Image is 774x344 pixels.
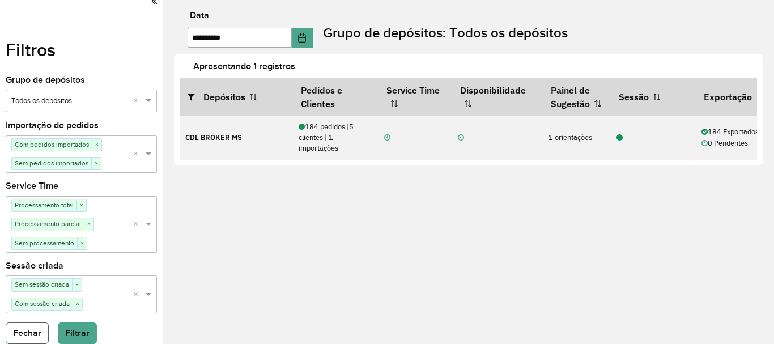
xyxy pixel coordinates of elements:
[12,218,84,230] span: Processamento parcial
[12,199,76,211] span: Processamento total
[72,279,82,291] span: ×
[6,179,58,193] label: Service Time
[611,78,696,116] th: Sessão
[77,238,87,249] span: ×
[292,28,313,48] button: Choose Date
[6,73,85,87] label: Grupo de depósitos
[73,299,82,310] span: ×
[6,322,49,344] button: Fechar
[6,259,63,273] label: Sessão criada
[12,279,72,290] span: Sem sessão criada
[185,133,242,142] strong: CDL BROKER MS
[190,9,209,22] label: Data
[12,139,92,150] span: Com pedidos importados
[133,95,143,107] span: Clear all
[180,78,293,116] th: Depósitos
[12,158,91,169] span: Sem pedidos importados
[92,139,101,151] span: ×
[12,237,77,249] span: Sem processamento
[548,132,605,143] div: 1 orientações
[6,118,99,132] label: Importação de pedidos
[133,219,143,231] span: Clear all
[133,148,143,160] span: Clear all
[12,298,73,309] span: Com sessão criada
[384,134,390,142] i: Não realizada
[616,134,623,142] i: 1262640 - 184 pedidos
[91,158,101,169] span: ×
[293,78,379,116] th: Pedidos e Clientes
[323,23,568,43] label: Grupo de depósitos: Todos os depósitos
[188,92,203,101] i: Abrir/fechar filtros
[133,289,143,301] span: Clear all
[458,134,464,142] i: Não realizada
[84,219,93,230] span: ×
[379,78,452,116] th: Service Time
[58,322,97,344] button: Filtrar
[701,138,748,148] span: 0 Pendentes
[299,121,372,154] div: 184 pedidos | 5 clientes | 1 importações
[543,78,611,116] th: Painel de Sugestão
[452,78,543,116] th: Disponibilidade
[76,200,86,211] span: ×
[6,36,56,63] label: Filtros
